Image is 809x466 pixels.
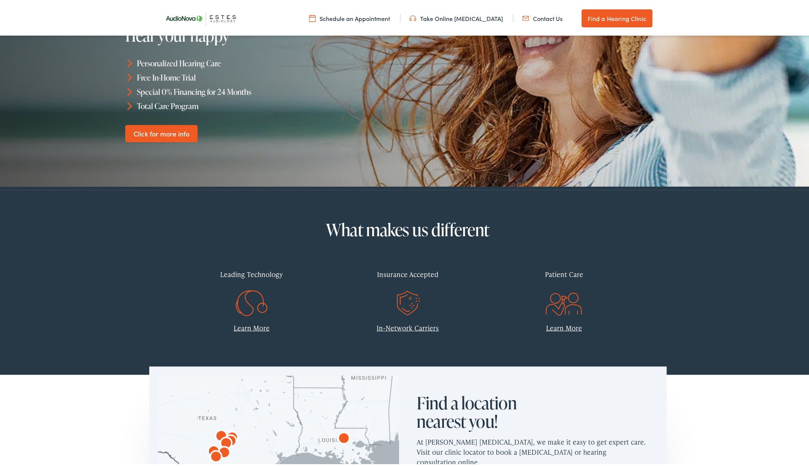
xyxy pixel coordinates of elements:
img: utility icon [309,12,316,21]
a: Learn More [234,321,270,331]
a: Click for more info [125,123,198,141]
a: Take Online [MEDICAL_DATA] [410,12,503,21]
div: AudioNova [223,428,241,446]
div: AudioNova [207,447,225,465]
li: Personalized Hearing Care [125,54,408,69]
li: Special 0% Financing for 24 Months [125,83,408,97]
a: Learn More [546,321,582,331]
img: utility icon [410,12,416,21]
h2: Find a location nearest you! [417,392,537,429]
a: Schedule an Appointment [309,12,390,21]
a: Contact Us [522,12,563,21]
a: Patient Care [492,261,637,306]
div: AudioNova [212,426,230,444]
h1: Hear your happy [125,25,353,42]
a: In-Network Carriers [377,321,439,331]
div: AudioNova [215,443,233,461]
div: Leading Technology [179,261,324,283]
div: AudioNova [335,429,353,447]
li: Free In-Home Trial [125,69,408,83]
div: Insurance Accepted [335,261,480,283]
a: Leading Technology [179,261,324,306]
a: Insurance Accepted [335,261,480,306]
div: Patient Care [492,261,637,283]
li: Total Care Program [125,97,408,111]
div: AudioNova [217,433,235,451]
h2: What makes us different [179,219,637,237]
div: AudioNova [205,442,223,460]
div: AudioNova [222,431,240,449]
a: Find a Hearing Clinic [582,7,652,25]
img: utility icon [522,12,529,21]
